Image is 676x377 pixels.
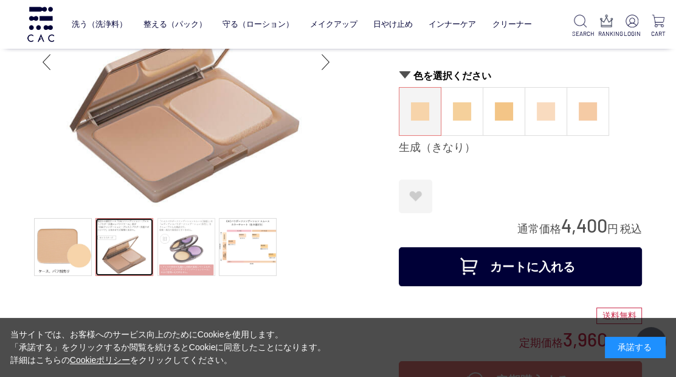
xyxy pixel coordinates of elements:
img: logo [26,7,56,41]
a: 蜂蜜（はちみつ） [441,88,483,135]
a: 日やけ止め [373,11,413,38]
a: SEARCH [572,15,588,38]
button: カートに入れる [399,247,642,286]
img: 小麦（こむぎ） [495,102,513,121]
div: 当サイトでは、お客様へのサービス向上のためにCookieを使用します。 「承諾する」をクリックするか閲覧を続けるとCookieに同意したことになります。 詳細はこちらの をクリックしてください。 [10,328,326,367]
dl: 桜（さくら） [525,87,567,136]
dl: 生成（きなり） [399,87,441,136]
a: 桜（さくら） [525,88,567,135]
img: 生成（きなり） [411,102,429,121]
a: 小麦（こむぎ） [483,88,525,135]
a: Cookieポリシー [70,355,131,365]
a: LOGIN [624,15,640,38]
a: 洗う（洗浄料） [72,11,127,38]
img: 桜（さくら） [537,102,555,121]
a: メイクアップ [309,11,357,38]
h2: 色を選択ください [399,69,642,82]
dl: 蜂蜜（はちみつ） [441,87,483,136]
p: RANKING [598,29,615,38]
span: 円 [607,223,618,235]
a: お気に入りに登録する [399,180,432,213]
div: 承諾する [605,337,666,358]
div: Previous slide [34,38,58,86]
a: 薄紅（うすべに） [567,88,609,135]
p: SEARCH [572,29,588,38]
span: 通常価格 [517,223,561,235]
span: 4,400 [561,214,607,236]
a: クリーナー [492,11,531,38]
img: 蜂蜜（はちみつ） [453,102,471,121]
dl: 薄紅（うすべに） [567,87,609,136]
dl: 小麦（こむぎ） [483,87,525,136]
a: 整える（パック） [143,11,207,38]
a: インナーケア [429,11,476,38]
a: CART [650,15,666,38]
div: 送料無料 [596,308,642,325]
p: CART [650,29,666,38]
div: 生成（きなり） [399,141,642,155]
a: 守る（ローション） [222,11,294,38]
img: 薄紅（うすべに） [579,102,597,121]
p: LOGIN [624,29,640,38]
a: RANKING [598,15,615,38]
span: 税込 [620,223,642,235]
